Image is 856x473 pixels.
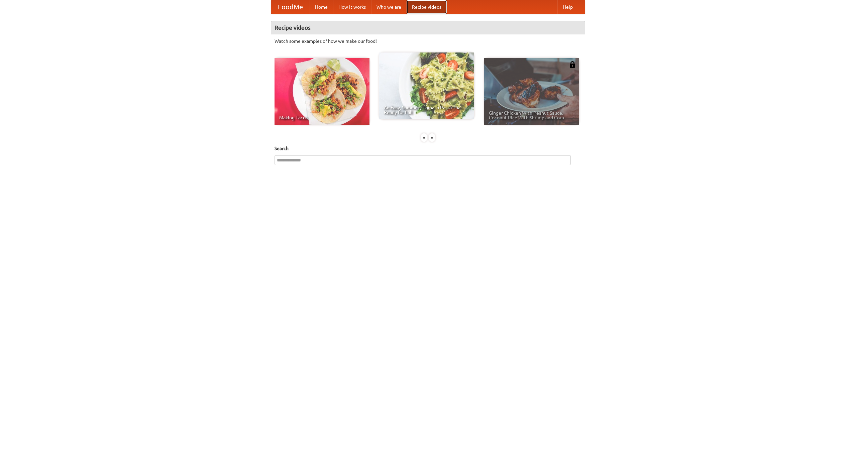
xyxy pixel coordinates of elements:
a: Help [557,0,578,14]
a: Making Tacos [275,58,369,125]
a: Who we are [371,0,407,14]
span: An Easy, Summery Tomato Pasta That's Ready for Fall [384,105,469,115]
img: 483408.png [569,61,576,68]
a: FoodMe [271,0,310,14]
span: Making Tacos [279,115,365,120]
a: An Easy, Summery Tomato Pasta That's Ready for Fall [379,52,474,119]
p: Watch some examples of how we make our food! [275,38,581,44]
a: How it works [333,0,371,14]
h4: Recipe videos [271,21,585,34]
div: » [429,133,435,142]
a: Home [310,0,333,14]
h5: Search [275,145,581,152]
div: « [421,133,427,142]
a: Recipe videos [407,0,447,14]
